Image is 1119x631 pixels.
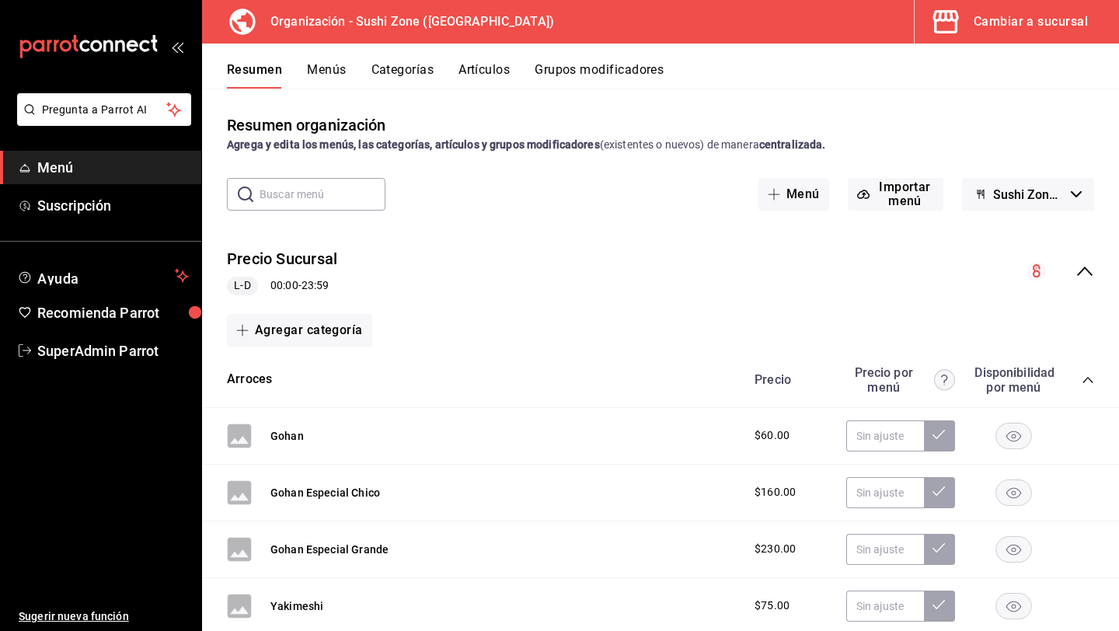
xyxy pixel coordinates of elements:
button: Precio Sucursal [227,248,337,270]
div: Resumen organización [227,113,386,137]
div: navigation tabs [227,62,1119,89]
button: Resumen [227,62,282,89]
input: Sin ajuste [846,477,924,508]
button: Menú [758,178,829,211]
div: Precio por menú [846,365,955,395]
button: Categorías [371,62,434,89]
button: Sushi Zone - Borrador [962,178,1094,211]
button: Importar menú [848,178,943,211]
a: Pregunta a Parrot AI [11,113,191,129]
div: collapse-menu-row [202,235,1119,308]
span: Sushi Zone - Borrador [993,187,1065,202]
span: Pregunta a Parrot AI [42,102,167,118]
button: open_drawer_menu [171,40,183,53]
h3: Organización - Sushi Zone ([GEOGRAPHIC_DATA]) [258,12,554,31]
div: (existentes o nuevos) de manera [227,137,1094,153]
span: SuperAdmin Parrot [37,340,189,361]
button: collapse-category-row [1082,374,1094,386]
button: Grupos modificadores [535,62,664,89]
button: Gohan Especial Chico [270,485,380,500]
div: Disponibilidad por menú [974,365,1052,395]
button: Agregar categoría [227,314,372,347]
span: Suscripción [37,195,189,216]
button: Menús [307,62,346,89]
span: $60.00 [755,427,790,444]
span: Recomienda Parrot [37,302,189,323]
button: Gohan Especial Grande [270,542,389,557]
button: Yakimeshi [270,598,323,614]
button: Gohan [270,428,304,444]
div: 00:00 - 23:59 [227,277,337,295]
span: $75.00 [755,598,790,614]
span: $230.00 [755,541,796,557]
strong: Agrega y edita los menús, las categorías, artículos y grupos modificadores [227,138,600,151]
button: Arroces [227,371,272,389]
div: Cambiar a sucursal [974,11,1088,33]
span: Menú [37,157,189,178]
span: L-D [228,277,256,294]
input: Sin ajuste [846,420,924,451]
input: Sin ajuste [846,534,924,565]
button: Pregunta a Parrot AI [17,93,191,126]
strong: centralizada. [759,138,826,151]
span: Ayuda [37,267,169,285]
button: Artículos [458,62,510,89]
input: Buscar menú [260,179,385,210]
div: Precio [739,372,838,387]
span: $160.00 [755,484,796,500]
input: Sin ajuste [846,591,924,622]
span: Sugerir nueva función [19,608,189,625]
